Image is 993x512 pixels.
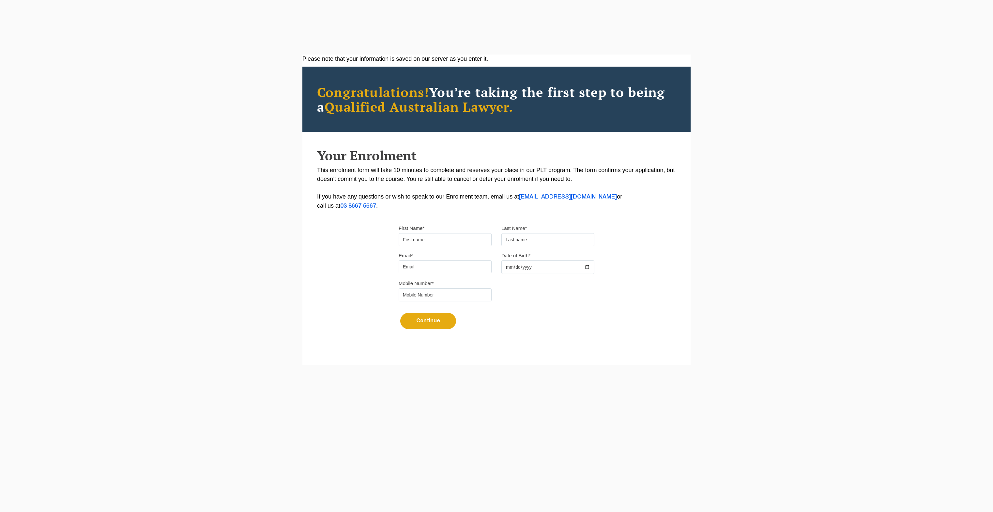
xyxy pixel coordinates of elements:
[399,288,492,301] input: Mobile Number
[399,280,434,287] label: Mobile Number*
[399,225,424,232] label: First Name*
[302,55,691,63] div: Please note that your information is saved on our server as you enter it.
[325,98,513,115] span: Qualified Australian Lawyer.
[399,233,492,246] input: First name
[501,252,530,259] label: Date of Birth*
[399,252,413,259] label: Email*
[317,83,429,101] span: Congratulations!
[501,233,594,246] input: Last name
[317,148,676,163] h2: Your Enrolment
[317,166,676,211] p: This enrolment form will take 10 minutes to complete and reserves your place in our PLT program. ...
[400,313,456,329] button: Continue
[519,194,617,200] a: [EMAIL_ADDRESS][DOMAIN_NAME]
[340,203,376,209] a: 03 8667 5667
[399,260,492,273] input: Email
[317,85,676,114] h2: You’re taking the first step to being a
[501,225,527,232] label: Last Name*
